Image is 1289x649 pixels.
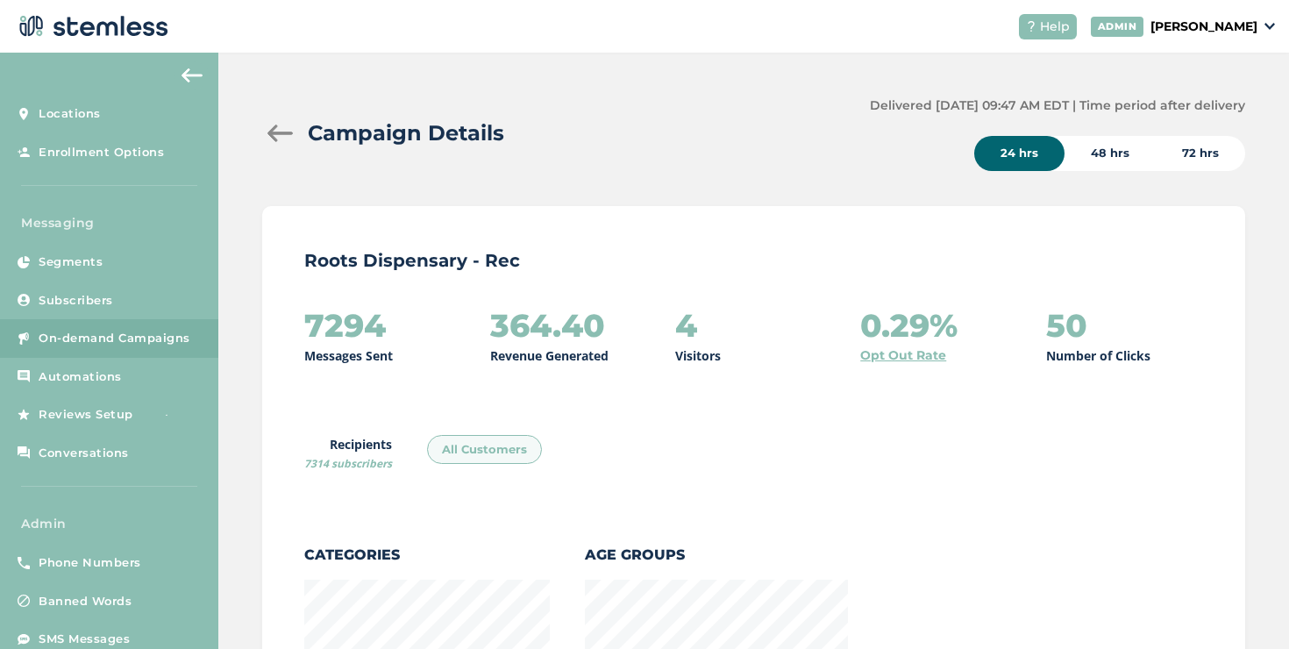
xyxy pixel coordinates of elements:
label: Recipients [304,435,392,472]
h2: 4 [675,308,697,343]
img: logo-dark-0685b13c.svg [14,9,168,44]
span: Locations [39,105,101,123]
img: icon-help-white-03924b79.svg [1026,21,1036,32]
span: Conversations [39,445,129,462]
p: Visitors [675,346,721,365]
span: Subscribers [39,292,113,310]
p: [PERSON_NAME] [1150,18,1257,36]
span: Segments [39,253,103,271]
label: Age Groups [585,545,848,566]
span: Phone Numbers [39,554,141,572]
img: icon-arrow-back-accent-c549486e.svg [182,68,203,82]
iframe: Chat Widget [1201,565,1289,649]
p: Number of Clicks [1046,346,1150,365]
p: Revenue Generated [490,346,609,365]
h2: 7294 [304,308,386,343]
span: 7314 subscribers [304,456,392,471]
div: 48 hrs [1065,136,1156,171]
label: Categories [304,545,550,566]
span: Automations [39,368,122,386]
div: 72 hrs [1156,136,1245,171]
span: Enrollment Options [39,144,164,161]
label: Delivered [DATE] 09:47 AM EDT | Time period after delivery [870,96,1245,115]
span: Reviews Setup [39,406,133,424]
span: Banned Words [39,593,132,610]
h2: 50 [1046,308,1087,343]
a: Opt Out Rate [860,346,946,365]
span: SMS Messages [39,631,130,648]
h2: Campaign Details [308,118,504,149]
div: 24 hrs [974,136,1065,171]
img: glitter-stars-b7820f95.gif [146,397,182,432]
img: icon_down-arrow-small-66adaf34.svg [1264,23,1275,30]
span: On-demand Campaigns [39,330,190,347]
span: Help [1040,18,1070,36]
p: Roots Dispensary - Rec [304,248,1203,273]
div: All Customers [427,435,542,465]
h2: 0.29% [860,308,958,343]
div: ADMIN [1091,17,1144,37]
h2: 364.40 [490,308,605,343]
p: Messages Sent [304,346,393,365]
